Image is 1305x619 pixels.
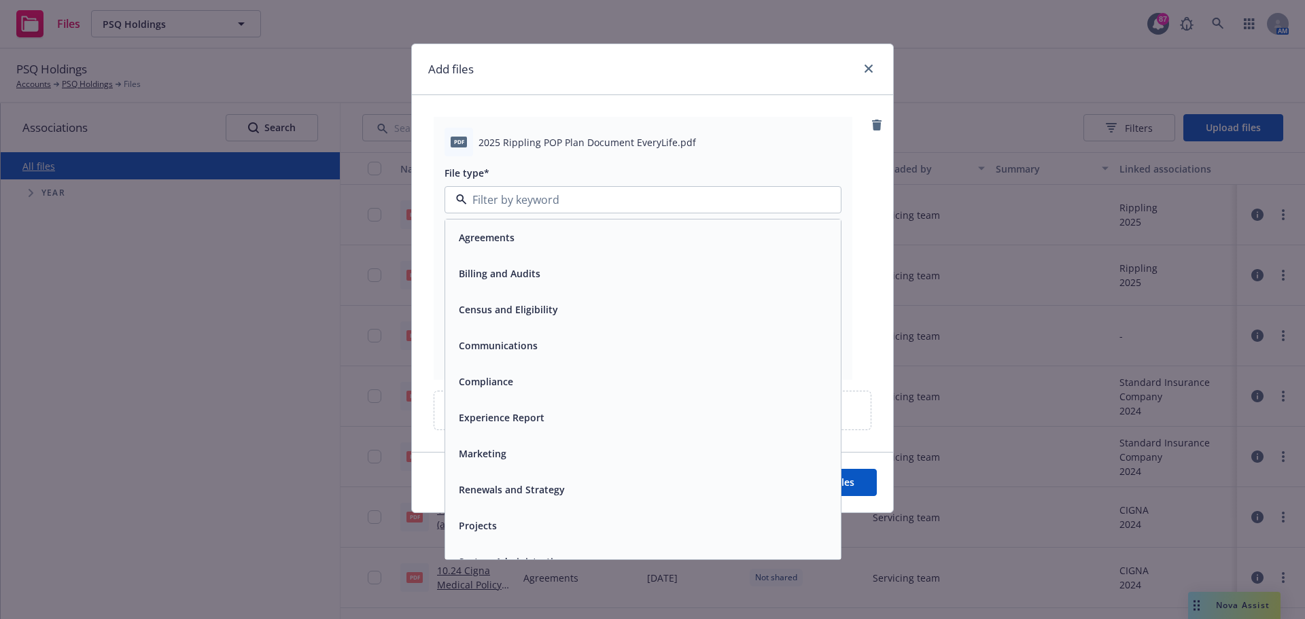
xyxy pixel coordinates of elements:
span: File type* [445,166,489,179]
button: System Administration [459,554,565,569]
a: close [860,60,877,77]
div: Upload new files [434,391,871,430]
span: pdf [451,137,467,147]
button: Agreements [459,230,515,245]
button: Renewals and Strategy [459,482,565,497]
button: Census and Eligibility [459,302,558,317]
h1: Add files [428,60,474,78]
a: remove [869,117,885,133]
input: Filter by keyword [467,192,814,208]
button: Experience Report [459,410,544,425]
span: 2025 Rippling POP Plan Document EveryLife.pdf [478,135,696,149]
button: Compliance [459,374,513,389]
button: Projects [459,518,497,533]
button: Billing and Audits [459,266,540,281]
button: Marketing [459,446,506,461]
button: Communications [459,338,538,353]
